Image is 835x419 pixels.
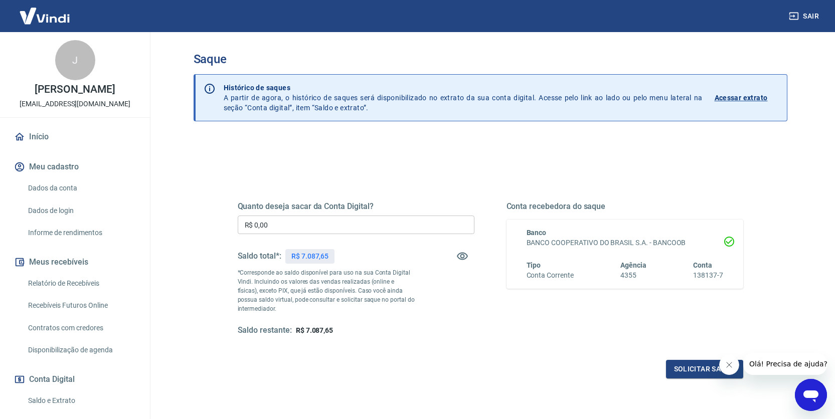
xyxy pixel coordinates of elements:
[12,126,138,148] a: Início
[238,251,281,261] h5: Saldo total*:
[743,353,827,375] iframe: Mensagem da empresa
[12,156,138,178] button: Meu cadastro
[224,83,703,113] p: A partir de agora, o histórico de saques será disponibilizado no extrato da sua conta digital. Ac...
[24,178,138,198] a: Dados da conta
[527,238,723,248] h6: BANCO COOPERATIVO DO BRASIL S.A. - BANCOOB
[715,93,768,103] p: Acessar extrato
[795,379,827,411] iframe: Botão para abrir a janela de mensagens
[55,40,95,80] div: J
[12,251,138,273] button: Meus recebíveis
[620,261,646,269] span: Agência
[35,84,115,95] p: [PERSON_NAME]
[24,390,138,411] a: Saldo e Extrato
[507,201,743,212] h5: Conta recebedora do saque
[719,355,739,375] iframe: Fechar mensagem
[12,368,138,390] button: Conta Digital
[24,223,138,243] a: Informe de rendimentos
[291,251,328,262] p: R$ 7.087,65
[24,200,138,221] a: Dados de login
[194,52,787,66] h3: Saque
[527,261,541,269] span: Tipo
[238,201,474,212] h5: Quanto deseja sacar da Conta Digital?
[20,99,130,109] p: [EMAIL_ADDRESS][DOMAIN_NAME]
[527,229,547,237] span: Banco
[527,270,574,281] h6: Conta Corrente
[693,261,712,269] span: Conta
[6,7,84,15] span: Olá! Precisa de ajuda?
[715,83,779,113] a: Acessar extrato
[666,360,743,378] button: Solicitar saque
[620,270,646,281] h6: 4355
[12,1,77,31] img: Vindi
[24,340,138,360] a: Disponibilização de agenda
[693,270,723,281] h6: 138137-7
[238,325,292,336] h5: Saldo restante:
[787,7,823,26] button: Sair
[24,273,138,294] a: Relatório de Recebíveis
[238,268,415,313] p: *Corresponde ao saldo disponível para uso na sua Conta Digital Vindi. Incluindo os valores das ve...
[24,295,138,316] a: Recebíveis Futuros Online
[224,83,703,93] p: Histórico de saques
[24,318,138,338] a: Contratos com credores
[296,326,333,334] span: R$ 7.087,65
